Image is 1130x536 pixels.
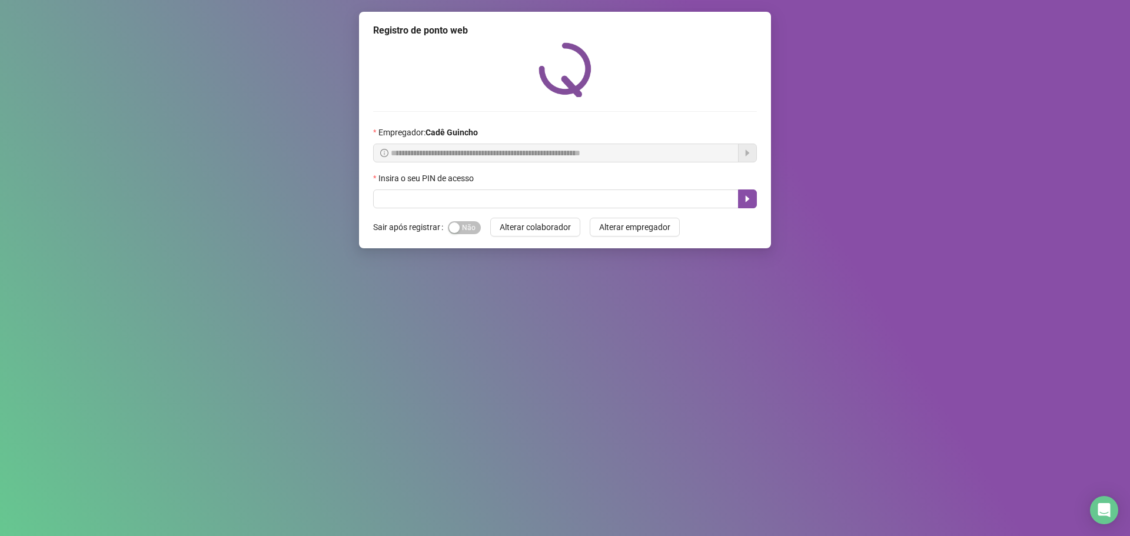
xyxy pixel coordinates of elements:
[373,24,757,38] div: Registro de ponto web
[539,42,591,97] img: QRPoint
[743,194,752,204] span: caret-right
[380,149,388,157] span: info-circle
[373,172,481,185] label: Insira o seu PIN de acesso
[590,218,680,237] button: Alterar empregador
[426,128,478,137] strong: Cadê Guincho
[500,221,571,234] span: Alterar colaborador
[1090,496,1118,524] div: Open Intercom Messenger
[490,218,580,237] button: Alterar colaborador
[378,126,478,139] span: Empregador :
[373,218,448,237] label: Sair após registrar
[599,221,670,234] span: Alterar empregador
